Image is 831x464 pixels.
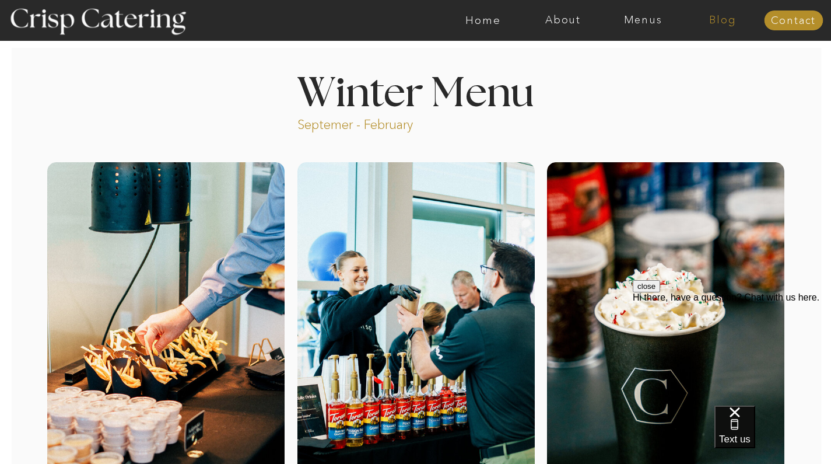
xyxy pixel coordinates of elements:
[297,116,458,130] p: Septemer - February
[443,15,523,26] a: Home
[523,15,603,26] a: About
[254,74,578,108] h1: Winter Menu
[633,280,831,420] iframe: podium webchat widget prompt
[714,406,831,464] iframe: podium webchat widget bubble
[603,15,683,26] a: Menus
[683,15,763,26] a: Blog
[764,15,823,27] a: Contact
